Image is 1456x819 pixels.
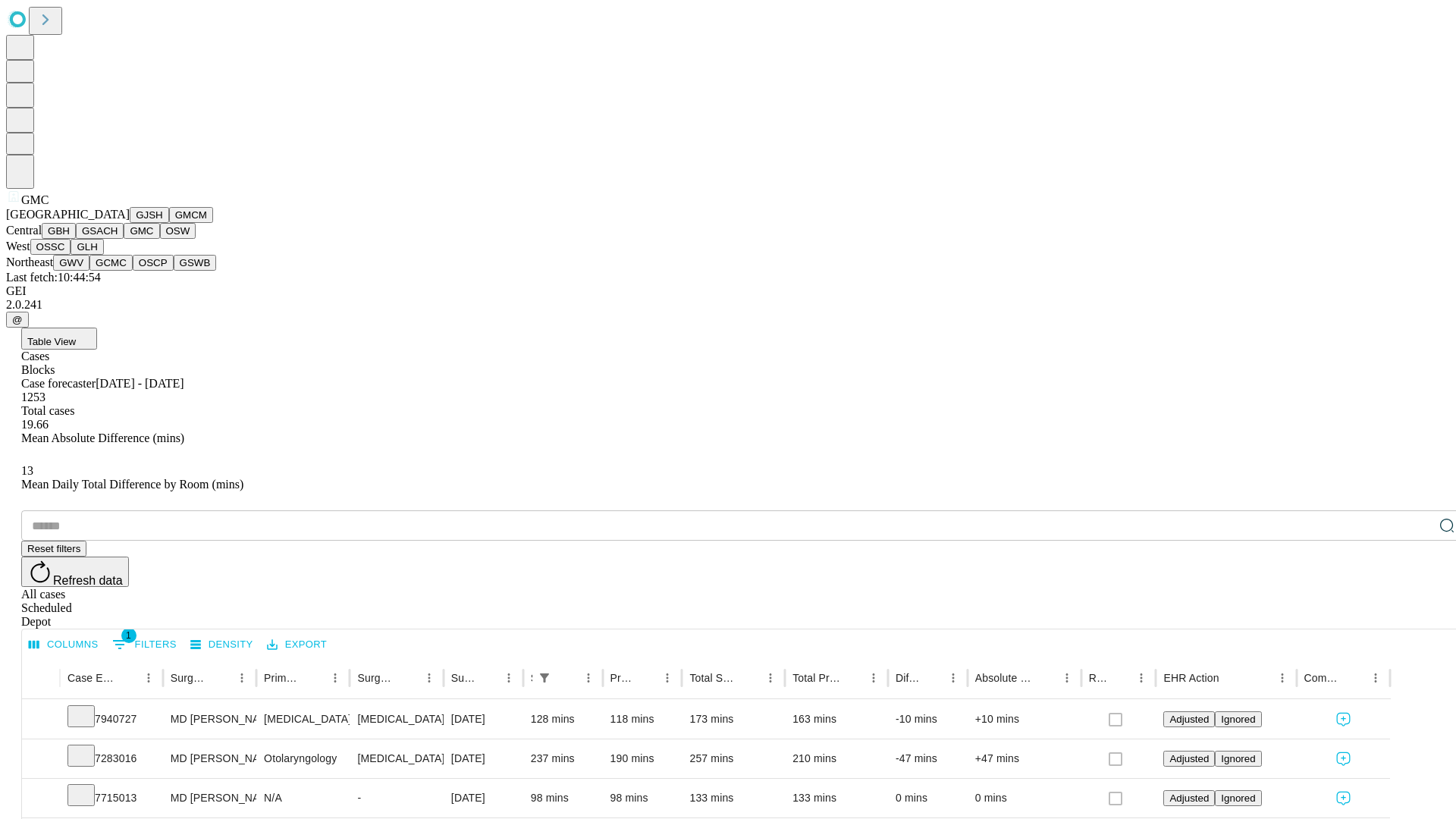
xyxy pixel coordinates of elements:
button: Menu [1272,667,1293,689]
button: GLH [71,239,103,255]
button: Sort [210,667,231,689]
button: Ignored [1215,711,1261,727]
button: Adjusted [1163,711,1215,727]
button: Menu [943,667,964,689]
div: 1 active filter [534,667,555,689]
div: 190 mins [610,739,675,778]
button: Sort [635,667,657,689]
button: Menu [498,667,519,689]
button: Expand [30,746,52,773]
button: Select columns [25,633,102,657]
span: Ignored [1221,792,1255,804]
div: 7715013 [67,779,155,817]
div: 128 mins [531,700,595,739]
span: Refresh data [53,574,123,587]
button: Ignored [1215,790,1261,806]
div: N/A [264,779,342,817]
span: GMC [21,193,49,206]
div: 237 mins [531,739,595,778]
span: [GEOGRAPHIC_DATA] [6,208,130,221]
button: Menu [325,667,346,689]
button: Menu [760,667,781,689]
button: GJSH [130,207,169,223]
div: Absolute Difference [975,672,1034,684]
span: West [6,240,30,253]
div: 133 mins [792,779,880,817]
div: [MEDICAL_DATA] [357,700,435,739]
button: Sort [1109,667,1131,689]
button: GBH [42,223,76,239]
button: Menu [419,667,440,689]
button: Refresh data [21,557,129,587]
button: GSACH [76,223,124,239]
button: OSCP [133,255,174,271]
button: Table View [21,328,97,350]
button: GMCM [169,207,213,223]
div: 98 mins [531,779,595,817]
span: Central [6,224,42,237]
div: [DATE] [451,739,516,778]
button: @ [6,312,29,328]
div: Resolved in EHR [1089,672,1109,684]
div: Total Scheduled Duration [689,672,737,684]
div: - [357,779,435,817]
button: Sort [117,667,138,689]
button: Sort [557,667,578,689]
span: [DATE] - [DATE] [96,377,184,390]
button: Menu [1131,667,1152,689]
div: 0 mins [896,779,960,817]
div: 257 mins [689,739,777,778]
button: Sort [739,667,760,689]
span: Ignored [1221,714,1255,725]
div: Comments [1304,672,1342,684]
div: 98 mins [610,779,675,817]
button: Export [263,633,331,657]
button: Sort [397,667,419,689]
span: Mean Daily Total Difference by Room (mins) [21,478,243,491]
button: Sort [303,667,325,689]
div: Difference [896,672,920,684]
span: 1253 [21,391,45,403]
button: OSSC [30,239,71,255]
button: Menu [657,667,678,689]
div: 7283016 [67,739,155,778]
button: Sort [1344,667,1365,689]
button: Expand [30,707,52,733]
div: Predicted In Room Duration [610,672,635,684]
span: 19.66 [21,418,49,431]
div: 0 mins [975,779,1074,817]
span: Table View [27,336,76,347]
div: EHR Action [1163,672,1219,684]
span: Adjusted [1169,792,1209,804]
button: Sort [477,667,498,689]
span: Northeast [6,256,53,268]
div: -47 mins [896,739,960,778]
div: Surgeon Name [171,672,209,684]
div: [DATE] [451,700,516,739]
div: 133 mins [689,779,777,817]
div: Scheduled In Room Duration [531,672,532,684]
div: 163 mins [792,700,880,739]
span: Adjusted [1169,753,1209,764]
button: OSW [160,223,196,239]
button: GCMC [89,255,133,271]
div: 173 mins [689,700,777,739]
div: [MEDICAL_DATA] [264,700,342,739]
button: Reset filters [21,541,86,557]
div: MD [PERSON_NAME] [PERSON_NAME] [171,739,249,778]
div: Surgery Date [451,672,475,684]
span: 1 [121,628,136,643]
span: 13 [21,464,33,477]
div: [DATE] [451,779,516,817]
span: Reset filters [27,543,80,554]
button: Menu [138,667,159,689]
button: GMC [124,223,159,239]
button: Menu [863,667,884,689]
div: MD [PERSON_NAME] [171,700,249,739]
div: -10 mins [896,700,960,739]
span: Adjusted [1169,714,1209,725]
button: Show filters [108,632,180,657]
span: Last fetch: 10:44:54 [6,271,101,284]
div: +10 mins [975,700,1074,739]
div: Total Predicted Duration [792,672,840,684]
